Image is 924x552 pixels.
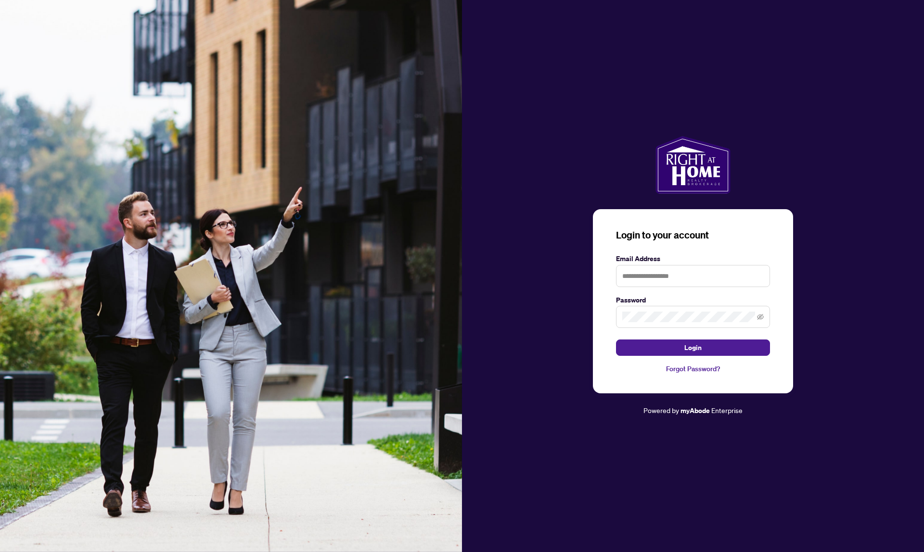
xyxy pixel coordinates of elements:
[616,339,770,356] button: Login
[757,314,764,320] span: eye-invisible
[711,406,743,414] span: Enterprise
[643,406,679,414] span: Powered by
[616,364,770,374] a: Forgot Password?
[616,253,770,264] label: Email Address
[684,340,702,355] span: Login
[616,228,770,242] h3: Login to your account
[616,295,770,305] label: Password
[655,136,730,194] img: ma-logo
[680,405,710,416] a: myAbode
